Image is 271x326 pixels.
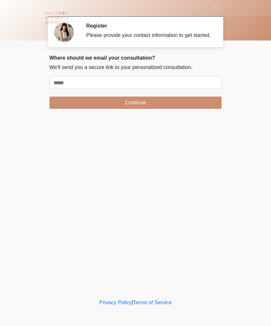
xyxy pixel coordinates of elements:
[49,55,222,61] h2: Where should we email your consultation?
[49,97,222,109] button: Continue
[133,300,172,305] a: Terms of Service
[43,5,71,32] img: Saltbox Aesthetics Logo
[99,300,132,305] a: Privacy Policy
[49,64,222,71] p: We'll send you a secure link to your personalized consultation.
[132,300,133,305] a: |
